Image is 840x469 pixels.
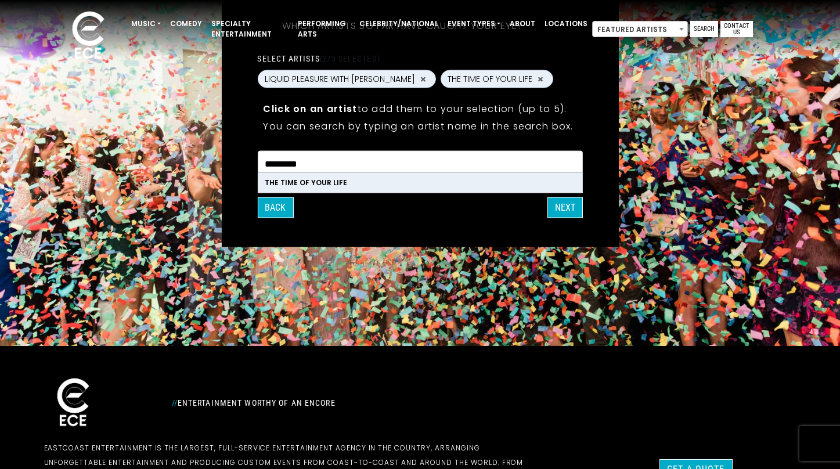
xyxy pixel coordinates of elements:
strong: Click on an artist [263,102,357,116]
button: Back [257,197,293,218]
span: Featured Artists [592,21,688,37]
button: Remove LIQUID PLEASURE WITH KENNY MANN [419,74,428,84]
img: ece_new_logo_whitev2-1.png [59,8,117,64]
p: to add them to your selection (up to 5). [263,102,576,116]
span: LIQUID PLEASURE WITH [PERSON_NAME] [265,73,415,85]
span: Featured Artists [593,21,687,38]
textarea: Search [265,158,575,169]
img: ece_new_logo_whitev2-1.png [44,375,102,431]
li: THE TIME OF YOUR LIFE [258,173,582,193]
a: Music [127,14,165,34]
a: Celebrity/National [355,14,443,34]
a: Search [690,21,718,37]
a: Contact Us [720,21,753,37]
button: Remove THE TIME OF YOUR LIFE [536,74,545,84]
a: About [505,14,540,34]
p: You can search by typing an artist name in the search box. [263,119,576,134]
a: Event Types [443,14,505,34]
button: Next [547,197,583,218]
a: Comedy [165,14,207,34]
a: Performing Arts [293,14,355,44]
span: THE TIME OF YOUR LIFE [448,73,532,85]
span: // [172,398,178,407]
a: Specialty Entertainment [207,14,293,44]
div: Entertainment Worthy of an Encore [165,394,548,412]
a: Locations [540,14,592,34]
